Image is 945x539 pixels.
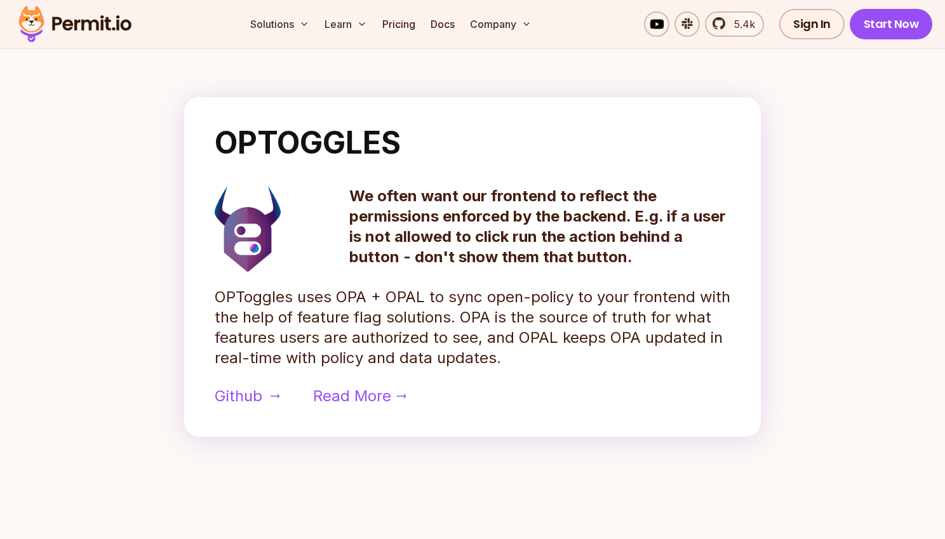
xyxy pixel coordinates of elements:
[349,186,730,267] p: We often want our frontend to reflect the permissions enforced by the backend. E.g. if a user is ...
[377,11,420,37] a: Pricing
[313,386,406,406] a: Read More
[426,11,460,37] a: Docs
[215,386,278,406] a: Github
[245,11,314,37] button: Solutions
[727,17,755,32] span: 5.4k
[465,11,537,37] button: Company
[215,386,262,406] span: Github
[215,186,281,272] img: OPTOGGLES
[779,9,845,39] a: Sign In
[215,128,730,158] h2: OPTOGGLES
[313,386,391,406] span: Read More
[13,3,137,46] img: Permit logo
[850,9,933,39] a: Start Now
[705,11,764,37] a: 5.4k
[319,11,372,37] button: Learn
[215,287,730,368] p: OPToggles uses OPA + OPAL to sync open-policy to your frontend with the help of feature flag solu...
